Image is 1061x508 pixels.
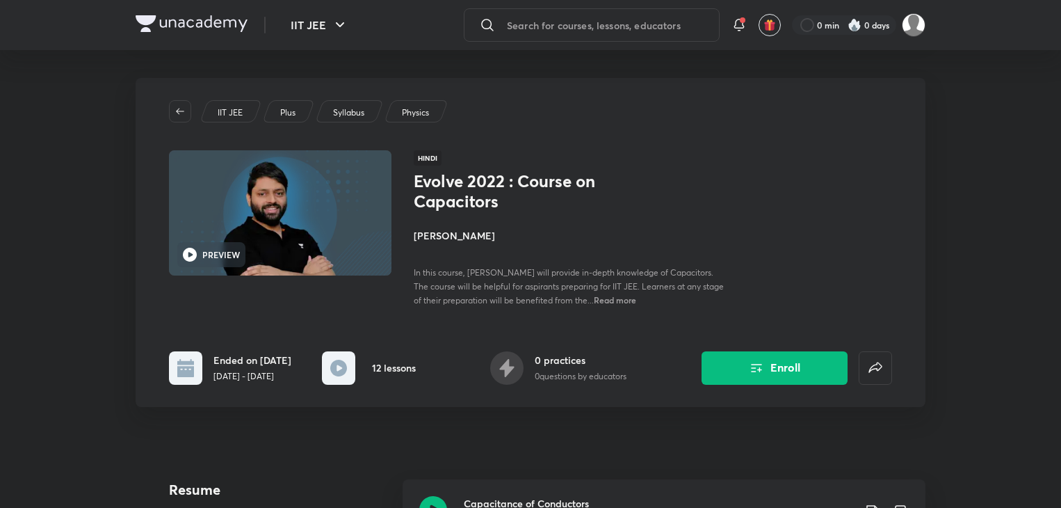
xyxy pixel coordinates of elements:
p: 0 questions by educators [535,370,626,383]
button: avatar [759,14,781,36]
a: Syllabus [331,106,367,119]
img: streak [848,18,861,32]
span: Read more [594,294,636,305]
h4: Resume [169,479,391,500]
img: Company Logo [136,15,248,32]
p: IIT JEE [218,106,243,119]
p: Plus [280,106,295,119]
button: false [859,351,892,385]
h6: Ended on [DATE] [213,353,291,367]
input: Search for courses, lessons, educators [501,6,720,44]
h6: 12 lessons [372,360,416,375]
span: Hindi [414,150,442,166]
p: Physics [402,106,429,119]
img: Thumbnail [167,149,394,277]
h6: PREVIEW [202,248,240,261]
button: Enroll [702,351,848,385]
img: avatar [763,19,776,31]
a: Physics [400,106,432,119]
img: Samadrita [902,13,925,37]
p: [DATE] - [DATE] [213,370,291,383]
a: IIT JEE [216,106,245,119]
button: IIT JEE [282,11,357,39]
a: Plus [278,106,298,119]
span: In this course, [PERSON_NAME] will provide in-depth knowledge of Capacitors. The course will be h... [414,267,724,305]
h4: [PERSON_NAME] [414,228,725,243]
h6: 0 practices [535,353,626,367]
a: Company Logo [136,15,248,35]
p: Syllabus [333,106,364,119]
h1: Evolve 2022 : Course on Capacitors [414,171,641,212]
